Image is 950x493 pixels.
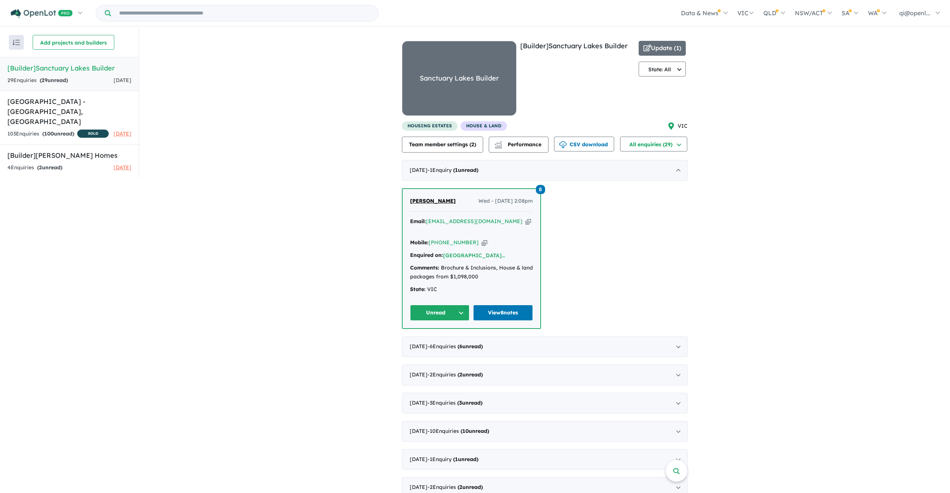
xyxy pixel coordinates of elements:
[402,121,458,131] span: housing estates
[536,185,545,194] span: 8
[453,167,478,173] strong: ( unread)
[114,77,131,84] span: [DATE]
[458,343,483,350] strong: ( unread)
[114,164,131,171] span: [DATE]
[13,40,20,45] img: sort.svg
[458,371,483,378] strong: ( unread)
[620,137,687,151] button: All enquiries (29)
[459,371,462,378] span: 2
[559,141,567,148] img: download icon
[427,167,478,173] span: - 1 Enquir y
[402,365,688,385] div: [DATE]
[37,164,62,171] strong: ( unread)
[495,143,502,148] img: bar-chart.svg
[554,137,614,151] button: CSV download
[402,160,688,181] div: [DATE]
[678,122,688,131] span: VIC
[427,343,483,350] span: - 6 Enquir ies
[457,399,482,406] strong: ( unread)
[7,76,68,85] div: 29 Enquir ies
[410,264,533,281] div: Brochure & Inclusions, House & land packages from $1,098,000
[7,97,131,127] h5: [GEOGRAPHIC_DATA] - [GEOGRAPHIC_DATA] , [GEOGRAPHIC_DATA]
[458,484,483,490] strong: ( unread)
[420,73,499,84] div: Sanctuary Lakes Builder
[7,130,109,139] div: 103 Enquir ies
[402,41,517,121] a: Sanctuary Lakes Builder
[33,35,114,50] button: Add projects and builders
[489,137,548,153] button: Performance
[525,218,531,225] button: Copy
[899,9,930,17] span: qi@openl...
[459,399,462,406] span: 3
[453,456,478,463] strong: ( unread)
[402,449,688,470] div: [DATE]
[114,130,131,137] span: [DATE]
[461,428,489,434] strong: ( unread)
[42,130,74,137] strong: ( unread)
[536,184,545,194] a: 8
[40,77,68,84] strong: ( unread)
[462,428,469,434] span: 10
[410,239,429,246] strong: Mobile:
[443,252,505,259] a: [GEOGRAPHIC_DATA]...
[42,77,47,84] span: 29
[44,130,54,137] span: 100
[478,197,533,206] span: Wed - [DATE] 2:08pm
[495,141,501,145] img: line-chart.svg
[482,239,487,246] button: Copy
[410,252,443,258] strong: Enquired on:
[77,130,109,138] span: SOLD
[11,9,73,18] img: Openlot PRO Logo White
[427,484,483,490] span: - 2 Enquir ies
[410,218,426,225] strong: Email:
[39,164,42,171] span: 2
[455,456,458,463] span: 1
[459,484,462,490] span: 2
[402,393,688,414] div: [DATE]
[402,421,688,442] div: [DATE]
[112,5,377,21] input: Try estate name, suburb, builder or developer
[496,141,541,148] span: Performance
[7,163,62,172] div: 4 Enquir ies
[427,371,483,378] span: - 2 Enquir ies
[410,285,533,294] div: VIC
[471,141,474,148] span: 2
[461,121,507,131] span: House & Land
[410,197,456,204] span: [PERSON_NAME]
[402,137,483,153] button: Team member settings (2)
[7,150,131,160] h5: [Builder] [PERSON_NAME] Homes
[427,428,489,434] span: - 10 Enquir ies
[459,343,462,350] span: 6
[639,41,686,56] button: Update (1)
[7,63,131,73] h5: [Builder] Sanctuary Lakes Builder
[473,305,533,321] a: View8notes
[427,399,482,406] span: - 3 Enquir ies
[455,167,458,173] span: 1
[639,62,686,76] button: State: All
[410,197,456,206] a: [PERSON_NAME]
[410,264,439,271] strong: Comments:
[520,42,628,50] a: [Builder]Sanctuary Lakes Builder
[410,286,426,293] strong: State:
[410,305,470,321] button: Unread
[429,239,479,246] a: [PHONE_NUMBER]
[402,336,688,357] div: [DATE]
[426,218,522,225] a: [EMAIL_ADDRESS][DOMAIN_NAME]
[427,456,478,463] span: - 1 Enquir y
